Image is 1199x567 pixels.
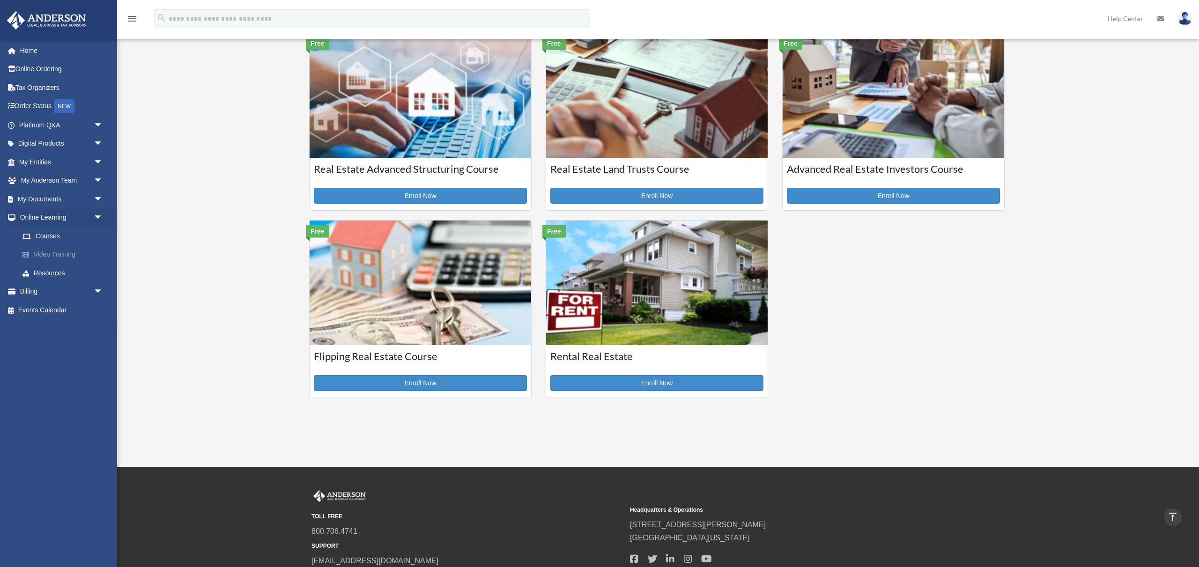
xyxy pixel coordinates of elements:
span: arrow_drop_down [94,282,112,302]
a: Billingarrow_drop_down [7,282,117,301]
a: Digital Productsarrow_drop_down [7,134,117,153]
small: Headquarters & Operations [630,505,942,515]
h3: Advanced Real Estate Investors Course [787,162,1000,185]
div: Free [542,225,566,237]
a: Platinum Q&Aarrow_drop_down [7,116,117,134]
a: My Documentsarrow_drop_down [7,190,117,208]
a: My Entitiesarrow_drop_down [7,153,117,171]
a: Enroll Now [550,375,763,391]
a: Online Learningarrow_drop_down [7,208,117,227]
a: Online Ordering [7,60,117,79]
a: Enroll Now [314,375,527,391]
a: Video Training [13,245,117,264]
a: Enroll Now [550,188,763,204]
a: My Anderson Teamarrow_drop_down [7,171,117,190]
a: Home [7,41,117,60]
a: Order StatusNEW [7,97,117,116]
a: Resources [13,264,117,282]
h3: Flipping Real Estate Course [314,349,527,373]
a: Enroll Now [314,188,527,204]
small: SUPPORT [311,541,623,551]
img: Anderson Advisors Platinum Portal [4,11,89,29]
small: TOLL FREE [311,512,623,522]
a: [EMAIL_ADDRESS][DOMAIN_NAME] [311,557,438,565]
div: Free [542,37,566,50]
a: vertical_align_top [1163,508,1183,527]
img: Anderson Advisors Platinum Portal [311,490,368,502]
span: arrow_drop_down [94,134,112,154]
a: 800.706.4741 [311,527,357,535]
div: Free [306,225,329,237]
span: arrow_drop_down [94,171,112,191]
a: menu [126,16,138,24]
a: Enroll Now [787,188,1000,204]
a: Tax Organizers [7,78,117,97]
span: arrow_drop_down [94,190,112,209]
a: Events Calendar [7,301,117,319]
div: Free [306,37,329,50]
a: Courses [13,227,112,245]
img: User Pic [1178,12,1192,25]
span: arrow_drop_down [94,153,112,172]
h3: Real Estate Advanced Structuring Course [314,162,527,185]
div: NEW [54,99,74,113]
h3: Rental Real Estate [550,349,763,373]
i: search [156,13,167,23]
span: arrow_drop_down [94,208,112,228]
a: [GEOGRAPHIC_DATA][US_STATE] [630,534,750,542]
span: arrow_drop_down [94,116,112,135]
i: menu [126,13,138,24]
i: vertical_align_top [1167,511,1178,523]
div: Free [779,37,802,50]
h3: Real Estate Land Trusts Course [550,162,763,185]
a: [STREET_ADDRESS][PERSON_NAME] [630,521,766,529]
